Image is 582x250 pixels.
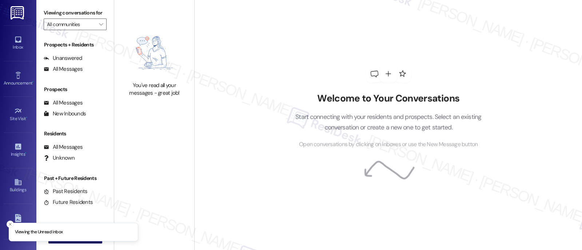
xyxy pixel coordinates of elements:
[122,28,186,78] img: empty-state
[47,19,95,30] input: All communities
[299,140,478,149] span: Open conversations by clicking on inboxes or use the New Message button
[4,212,33,231] a: Leads
[44,65,83,73] div: All Messages
[4,105,33,124] a: Site Visit •
[44,143,83,151] div: All Messages
[36,41,114,49] div: Prospects + Residents
[25,151,26,156] span: •
[284,112,493,132] p: Start connecting with your residents and prospects. Select an existing conversation or create a n...
[4,140,33,160] a: Insights •
[99,21,103,27] i: 
[36,175,114,182] div: Past + Future Residents
[4,33,33,53] a: Inbox
[4,176,33,196] a: Buildings
[44,154,75,162] div: Unknown
[44,110,86,118] div: New Inbounds
[7,221,14,228] button: Close toast
[32,79,33,85] span: •
[26,115,27,120] span: •
[11,6,25,20] img: ResiDesk Logo
[44,99,83,107] div: All Messages
[44,198,93,206] div: Future Residents
[122,82,186,97] div: You've read all your messages - great job!
[44,7,107,19] label: Viewing conversations for
[44,54,82,62] div: Unanswered
[15,229,63,235] p: Viewing the Unread inbox
[284,93,493,104] h2: Welcome to Your Conversations
[36,86,114,93] div: Prospects
[44,188,88,195] div: Past Residents
[36,130,114,138] div: Residents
